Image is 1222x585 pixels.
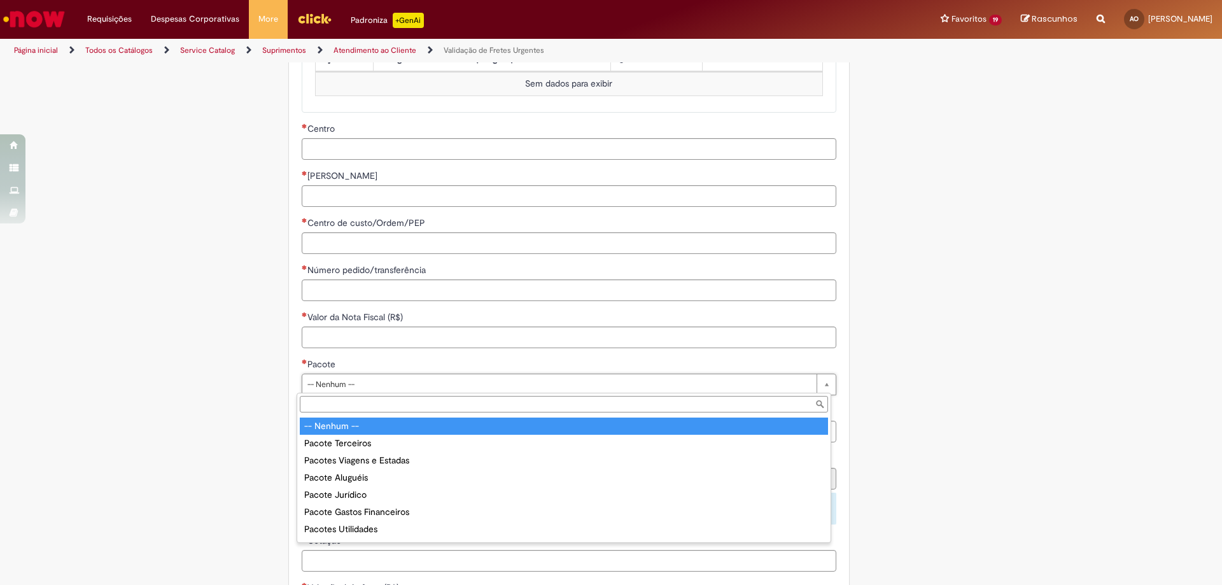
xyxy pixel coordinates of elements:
[300,521,828,538] div: Pacotes Utilidades
[300,504,828,521] div: Pacote Gastos Financeiros
[300,469,828,486] div: Pacote Aluguéis
[300,435,828,452] div: Pacote Terceiros
[300,486,828,504] div: Pacote Jurídico
[300,418,828,435] div: -- Nenhum --
[300,452,828,469] div: Pacotes Viagens e Estadas
[300,538,828,555] div: Pacotes Manutenção
[297,415,831,542] ul: Pacote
